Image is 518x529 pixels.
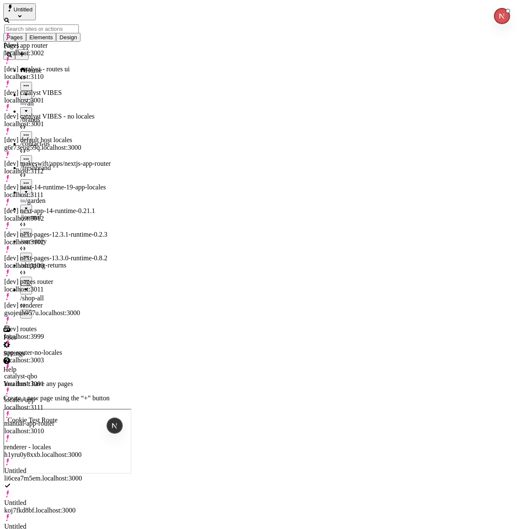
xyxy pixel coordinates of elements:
[4,404,113,411] div: localhost:3111
[4,184,113,191] div: [dev] next-14-runtime-19-app-locales
[4,507,113,514] div: koj7fkd8bf.localhost:3000
[4,136,113,144] div: [dev] default host locales
[3,380,515,388] p: You don’t have any pages
[4,191,113,199] div: localhost:3111
[4,42,113,49] div: [dev] app router
[4,97,113,104] div: localhost:3001
[4,349,113,356] div: app-router-no-locales
[4,89,113,97] div: [dev] catalyst VIBES
[4,207,113,215] div: [dev] next-app-14-runtime-0.21.1
[4,451,113,459] div: h1yru0y8xxb.localhost:3000
[3,409,132,474] iframe: Cookie Feature Detection
[3,33,26,42] button: Pages
[13,6,32,13] span: Untitled
[4,499,113,507] div: Untitled
[4,120,113,128] div: localhost:3001
[3,394,515,402] p: Create a new page using the “+” button
[4,167,113,175] div: localhost:3112
[4,286,113,293] div: localhost:3011
[4,160,113,167] div: [dev] makeswift/apps/nextjs-app-router
[4,467,113,475] div: Untitled
[4,475,113,482] div: li6cea7m5em.localhost:3000
[3,366,105,373] div: Help
[4,427,113,435] div: localhost:3010
[3,3,36,20] button: Select site
[3,334,105,341] div: Files
[4,65,113,73] div: [dev] catalyst - routes ui
[4,396,113,404] div: locales-app
[3,350,105,357] div: Settings
[4,333,113,340] div: localhost:3999
[4,420,113,427] div: manual-app-router
[4,262,113,270] div: localhost:3100
[4,144,113,151] div: g6r73eug59q.localhost:3000
[4,325,113,333] div: [dev] routes
[4,372,113,380] div: catalyst-qbo
[4,443,113,451] div: renderer - locales
[4,356,113,364] div: localhost:3003
[3,42,105,49] div: Pages
[4,254,113,262] div: [dev] next-pages-13.3.0-runtime-0.8.2
[4,113,113,120] div: [dev] catalyst VIBES - no locales
[4,49,113,57] div: localhost:3002
[4,302,113,309] div: [dev] renderer
[4,73,113,81] div: localhost:3110
[4,380,113,388] div: localhost:3001
[4,238,113,246] div: localhost:3102
[4,231,113,238] div: [dev] next-pages-12.3.1-runtime-0.2.3
[4,278,113,286] div: [dev] pages router
[4,309,113,317] div: gsojeuh957u.localhost:3000
[4,215,113,222] div: localhost:3012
